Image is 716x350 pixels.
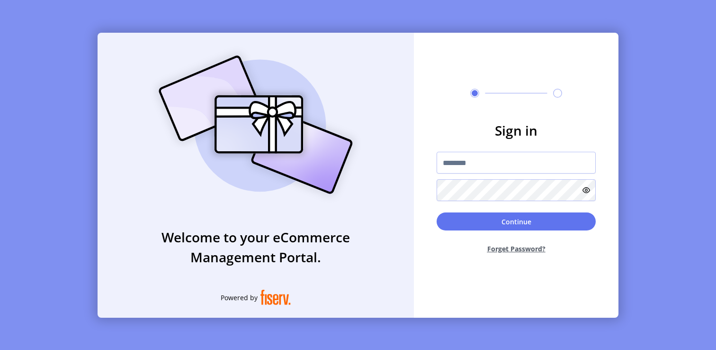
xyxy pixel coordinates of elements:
[221,293,258,303] span: Powered by
[437,236,596,261] button: Forget Password?
[437,212,596,230] button: Continue
[144,45,367,204] img: card_Illustration.svg
[437,120,596,140] h3: Sign in
[98,227,414,267] h3: Welcome to your eCommerce Management Portal.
